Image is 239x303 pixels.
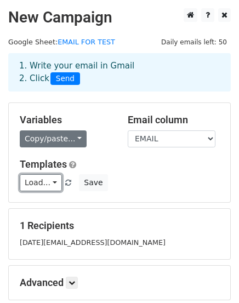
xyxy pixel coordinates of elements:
h5: Advanced [20,277,219,289]
a: Templates [20,158,67,170]
a: Daily emails left: 50 [157,38,231,46]
h5: 1 Recipients [20,220,219,232]
iframe: Chat Widget [184,250,239,303]
h2: New Campaign [8,8,231,27]
small: [DATE][EMAIL_ADDRESS][DOMAIN_NAME] [20,238,166,247]
button: Save [79,174,107,191]
div: 1. Write your email in Gmail 2. Click [11,60,228,85]
a: Copy/paste... [20,130,87,147]
span: Daily emails left: 50 [157,36,231,48]
a: Load... [20,174,62,191]
span: Send [50,72,80,85]
h5: Variables [20,114,111,126]
h5: Email column [128,114,219,126]
a: EMAIL FOR TEST [58,38,115,46]
small: Google Sheet: [8,38,115,46]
